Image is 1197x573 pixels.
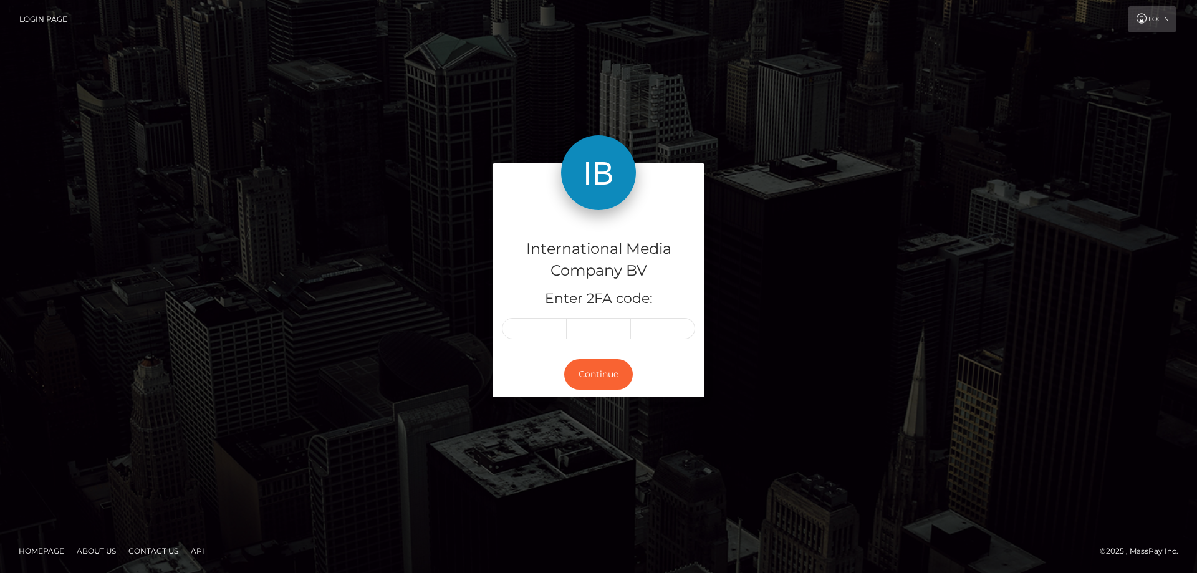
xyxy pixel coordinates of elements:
[502,289,695,309] h5: Enter 2FA code:
[561,135,636,210] img: International Media Company BV
[564,359,633,390] button: Continue
[123,541,183,561] a: Contact Us
[14,541,69,561] a: Homepage
[1100,544,1188,558] div: © 2025 , MassPay Inc.
[19,6,67,32] a: Login Page
[502,238,695,282] h4: International Media Company BV
[1128,6,1176,32] a: Login
[72,541,121,561] a: About Us
[186,541,209,561] a: API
